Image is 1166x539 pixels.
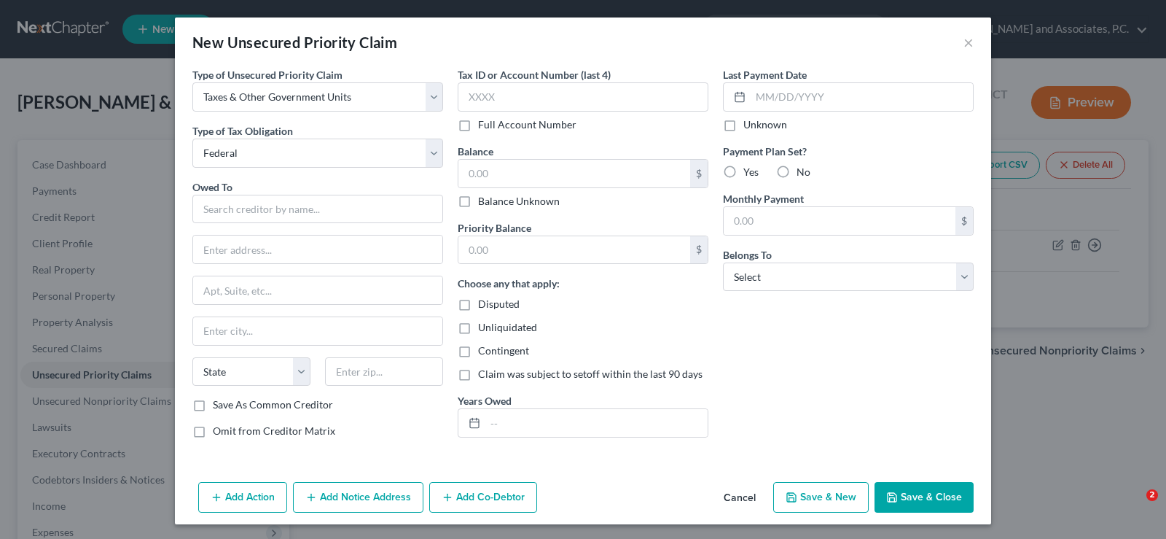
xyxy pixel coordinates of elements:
[743,117,787,132] label: Unknown
[773,482,869,513] button: Save & New
[690,160,708,187] div: $
[192,125,293,137] span: Type of Tax Obligation
[192,195,443,224] input: Search creditor by name...
[213,424,335,437] span: Omit from Creditor Matrix
[963,34,974,51] button: ×
[724,207,955,235] input: 0.00
[478,194,560,209] label: Balance Unknown
[478,321,537,333] span: Unliquidated
[955,207,973,235] div: $
[293,482,423,513] button: Add Notice Address
[1116,489,1151,524] iframe: Intercom live chat
[458,82,708,112] input: XXXX
[458,276,560,291] label: Choose any that apply:
[458,393,512,408] label: Years Owed
[193,276,442,304] input: Apt, Suite, etc...
[723,67,807,82] label: Last Payment Date
[478,298,520,310] span: Disputed
[478,368,703,380] span: Claim was subject to setoff within the last 90 days
[198,482,287,513] button: Add Action
[429,482,537,513] button: Add Co-Debtor
[478,344,529,357] span: Contingent
[325,357,443,387] input: Enter zip...
[751,83,973,111] input: MM/DD/YYYY
[797,166,810,178] span: No
[458,67,611,82] label: Tax ID or Account Number (last 4)
[485,409,708,437] input: --
[458,220,531,236] label: Priority Balance
[458,160,690,187] input: 0.00
[192,181,232,193] span: Owed To
[213,398,333,412] label: Save As Common Creditor
[743,166,759,178] span: Yes
[723,191,804,206] label: Monthly Payment
[192,32,397,53] div: New Unsecured Priority Claim
[458,236,690,264] input: 0.00
[193,236,442,263] input: Enter address...
[874,482,974,513] button: Save & Close
[458,144,493,159] label: Balance
[690,236,708,264] div: $
[193,317,442,345] input: Enter city...
[723,249,772,261] span: Belongs To
[712,484,767,513] button: Cancel
[723,144,974,159] label: Payment Plan Set?
[478,117,576,132] label: Full Account Number
[1146,489,1158,501] span: 2
[192,69,343,81] span: Type of Unsecured Priority Claim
